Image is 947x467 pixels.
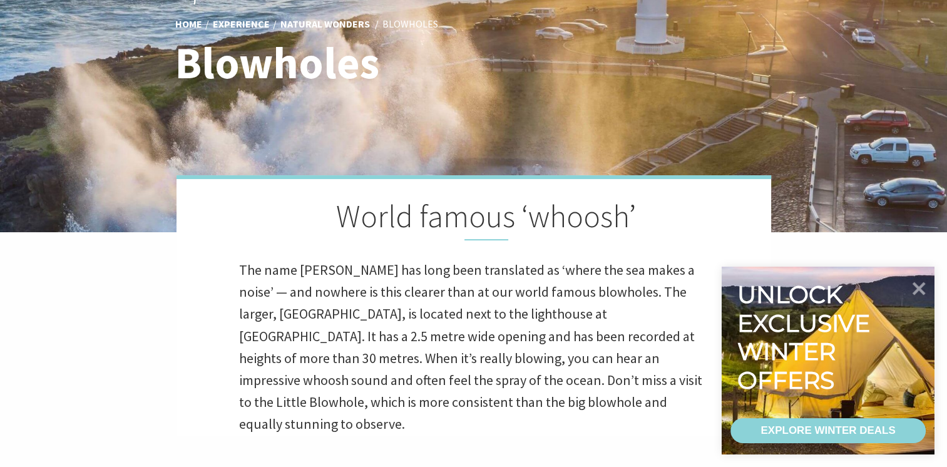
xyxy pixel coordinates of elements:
a: EXPLORE WINTER DEALS [730,418,926,443]
h2: World famous ‘whoosh’ [239,198,709,240]
div: EXPLORE WINTER DEALS [760,418,895,443]
a: Experience [213,18,270,31]
div: Unlock exclusive winter offers [737,280,876,394]
h1: Blowholes [175,39,529,87]
p: The name [PERSON_NAME] has long been translated as ‘where the sea makes a noise’ — and nowhere is... [239,259,709,436]
a: Home [175,18,202,31]
li: Blowholes [382,16,438,33]
a: Natural Wonders [280,18,370,31]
